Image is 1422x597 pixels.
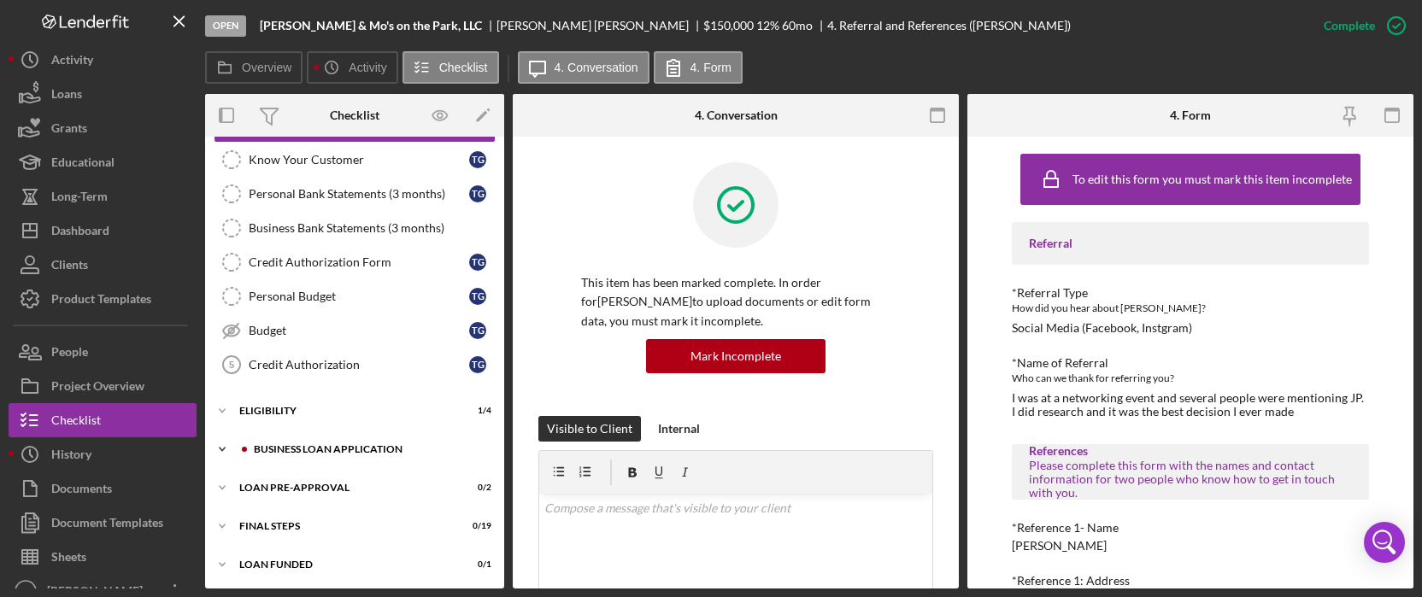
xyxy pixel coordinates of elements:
div: 0 / 1 [461,559,491,570]
div: Grants [51,111,87,149]
div: T G [469,151,486,168]
a: Personal Bank Statements (3 months)TG [214,177,496,211]
div: *Referral Type [1012,286,1369,300]
button: Document Templates [9,506,197,540]
div: Documents [51,471,112,510]
div: Internal [658,416,700,442]
button: Long-Term [9,179,197,214]
label: Activity [349,61,386,74]
div: Budget [249,324,469,337]
div: Visible to Client [547,416,632,442]
div: Mark Incomplete [690,339,781,373]
div: How did you hear about [PERSON_NAME]? [1012,300,1369,317]
div: *Name of Referral [1012,356,1369,370]
div: Credit Authorization Form [249,255,469,269]
p: This item has been marked complete. In order for [PERSON_NAME] to upload documents or edit form d... [581,273,890,331]
a: Know Your CustomerTG [214,143,496,177]
div: Activity [51,43,93,81]
text: IN [21,587,30,596]
tspan: 5 [229,360,234,370]
a: Product Templates [9,282,197,316]
button: Activity [9,43,197,77]
div: T G [469,254,486,271]
div: Project Overview [51,369,144,407]
button: Checklist [403,51,499,84]
a: Personal BudgetTG [214,279,496,313]
div: Educational [51,145,115,184]
div: 12 % [756,19,779,32]
div: 4. Form [1170,108,1211,122]
button: Checklist [9,403,197,437]
button: Internal [649,416,708,442]
button: Activity [307,51,397,84]
div: Checklist [330,108,379,122]
div: Complete [1324,9,1375,43]
div: BUSINESS LOAN APPLICATION [254,444,483,454]
button: Educational [9,145,197,179]
button: History [9,437,197,471]
div: I was at a networking event and several people were mentioning JP. I did research and it was the ... [1012,391,1369,418]
label: 4. Form [690,61,732,74]
button: Dashboard [9,214,197,248]
div: T G [469,322,486,339]
a: People [9,335,197,369]
div: LOAN FUNDED [239,559,449,570]
div: 1 / 4 [461,406,491,416]
label: 4. Conversation [555,61,638,74]
div: *Reference 1: Address [1012,574,1369,588]
div: 0 / 2 [461,483,491,493]
button: Grants [9,111,197,145]
button: Visible to Client [538,416,641,442]
div: ELIGIBILITY [239,406,449,416]
button: Documents [9,471,197,506]
div: Personal Bank Statements (3 months) [249,187,469,201]
div: Dashboard [51,214,109,252]
div: Credit Authorization [249,358,469,372]
a: BudgetTG [214,313,496,348]
div: [PERSON_NAME] [PERSON_NAME] [497,19,703,32]
div: Business Bank Statements (3 months) [249,221,495,235]
div: T G [469,356,486,373]
div: Product Templates [51,282,151,320]
div: Sheets [51,540,86,578]
button: Project Overview [9,369,197,403]
button: Clients [9,248,197,282]
label: Overview [242,61,291,74]
div: Referral [1029,237,1352,250]
div: Know Your Customer [249,153,469,167]
div: Open [205,15,246,37]
div: Who can we thank for referring you? [1012,370,1369,387]
button: 4. Conversation [518,51,649,84]
b: [PERSON_NAME] & Mo's on the Park, LLC [260,19,482,32]
div: LOAN PRE-APPROVAL [239,483,449,493]
a: Credit Authorization FormTG [214,245,496,279]
a: 5Credit AuthorizationTG [214,348,496,382]
div: Please complete this form with the names and contact information for two people who know how to g... [1029,459,1352,500]
div: 4. Conversation [695,108,778,122]
label: Checklist [439,61,488,74]
span: $150,000 [703,18,754,32]
button: Sheets [9,540,197,574]
div: Open Intercom Messenger [1364,522,1405,563]
div: People [51,335,88,373]
button: 4. Form [654,51,743,84]
a: Loans [9,77,197,111]
div: References [1029,444,1352,458]
div: Document Templates [51,506,163,544]
div: 0 / 19 [461,521,491,531]
div: Checklist [51,403,101,442]
div: 4. Referral and References ([PERSON_NAME]) [827,19,1071,32]
div: Clients [51,248,88,286]
div: FINAL STEPS [239,521,449,531]
div: To edit this form you must mark this item incomplete [1072,173,1352,186]
div: T G [469,288,486,305]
